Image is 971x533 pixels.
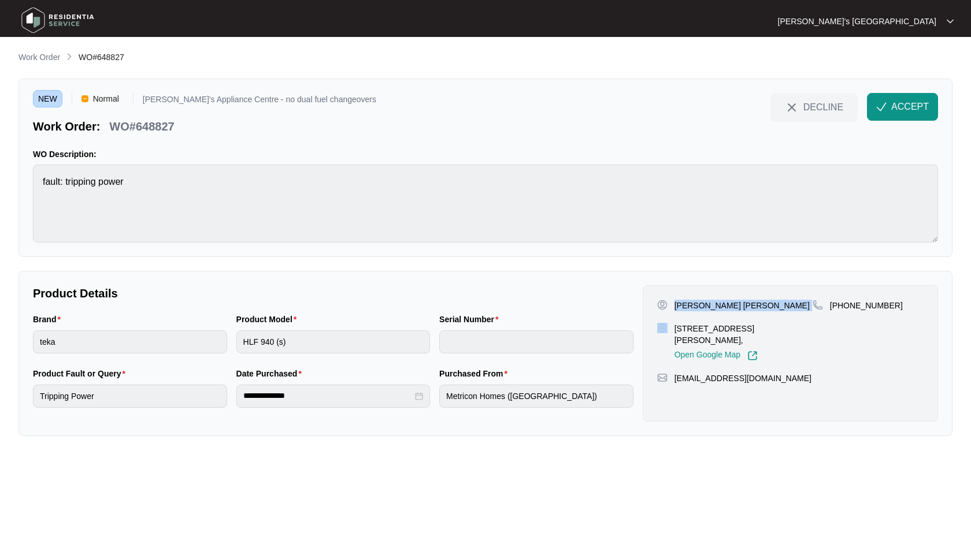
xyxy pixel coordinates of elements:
textarea: fault: tripping power [33,165,938,243]
p: WO#648827 [109,118,174,135]
input: Product Fault or Query [33,385,227,408]
p: [STREET_ADDRESS][PERSON_NAME], [674,323,813,346]
span: Normal [88,90,124,107]
img: user-pin [657,300,668,310]
p: Product Details [33,285,633,301]
img: residentia service logo [17,3,98,38]
img: check-Icon [876,102,887,112]
input: Date Purchased [243,390,413,402]
img: close-Icon [785,100,799,114]
span: DECLINE [803,100,843,113]
img: dropdown arrow [947,18,954,24]
span: ACCEPT [891,100,929,114]
p: [PHONE_NUMBER] [830,300,903,311]
img: map-pin [657,323,668,333]
label: Product Model [236,314,302,325]
input: Product Model [236,330,431,353]
button: check-IconACCEPT [867,93,938,121]
p: [PERSON_NAME]'s Appliance Centre - no dual fuel changeovers [143,95,376,107]
input: Brand [33,330,227,353]
p: [PERSON_NAME] [PERSON_NAME] [674,300,810,311]
img: Link-External [747,351,758,361]
p: [EMAIL_ADDRESS][DOMAIN_NAME] [674,372,811,384]
p: WO Description: [33,148,938,160]
p: Work Order [18,51,60,63]
p: [PERSON_NAME]'s [GEOGRAPHIC_DATA] [778,16,936,27]
a: Work Order [16,51,62,64]
p: Work Order: [33,118,100,135]
label: Serial Number [439,314,503,325]
label: Brand [33,314,65,325]
img: Vercel Logo [81,95,88,102]
img: chevron-right [65,52,74,61]
img: map-pin [657,372,668,383]
img: map-pin [813,300,823,310]
span: WO#648827 [79,53,124,62]
label: Product Fault or Query [33,368,130,379]
a: Open Google Map [674,351,758,361]
label: Purchased From [439,368,512,379]
input: Serial Number [439,330,633,353]
input: Purchased From [439,385,633,408]
button: close-IconDECLINE [770,93,858,121]
span: NEW [33,90,62,107]
label: Date Purchased [236,368,306,379]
